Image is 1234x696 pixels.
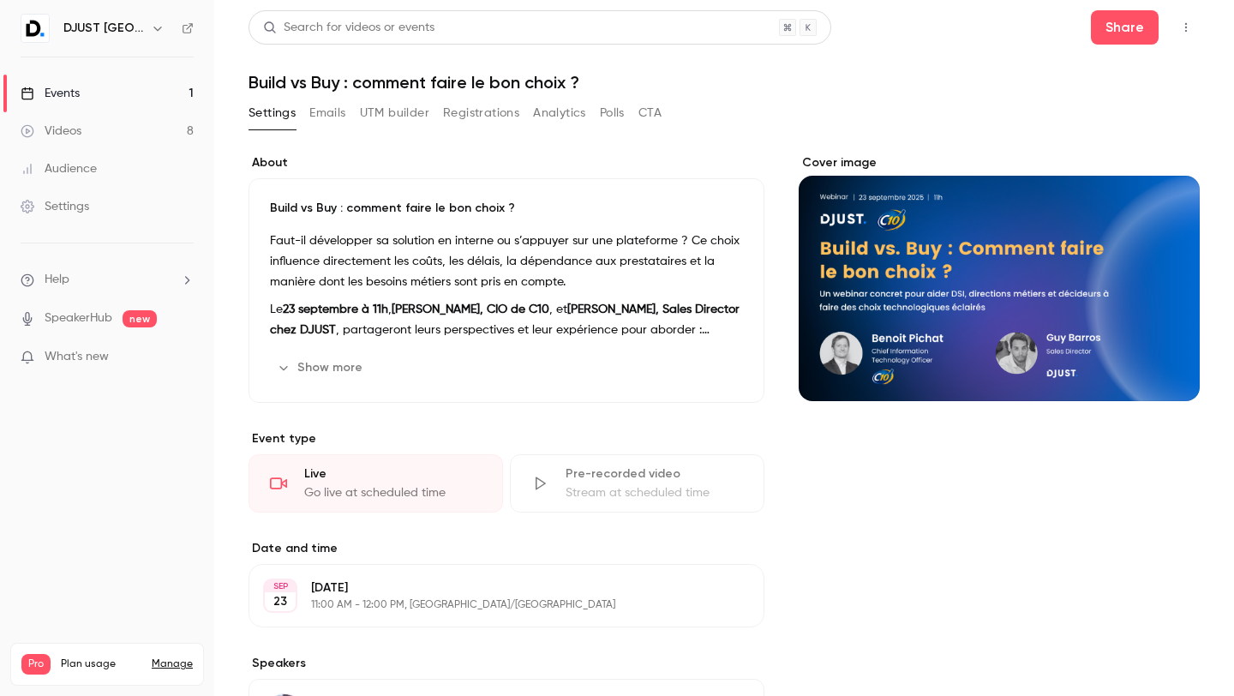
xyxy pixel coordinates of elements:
section: Cover image [799,154,1200,401]
div: Settings [21,198,89,215]
p: Le , , et , partageront leurs perspectives et leur expérience pour aborder : [270,299,743,340]
img: DJUST France [21,15,49,42]
div: Pre-recorded video [566,465,743,483]
div: Events [21,85,80,102]
button: Settings [249,99,296,127]
li: help-dropdown-opener [21,271,194,289]
span: Pro [21,654,51,675]
h1: Build vs Buy : comment faire le bon choix ? [249,72,1200,93]
div: Audience [21,160,97,177]
p: Build vs Buy : comment faire le bon choix ? [270,200,743,217]
span: new [123,310,157,327]
div: Stream at scheduled time [566,484,743,501]
iframe: Noticeable Trigger [173,350,194,365]
p: 23 [273,593,287,610]
strong: [PERSON_NAME], CIO de C10 [392,303,549,315]
div: SEP [265,580,296,592]
strong: 23 septembre à 11h [283,303,388,315]
button: Share [1091,10,1159,45]
button: Show more [270,354,373,381]
div: Pre-recorded videoStream at scheduled time [510,454,764,513]
div: Search for videos or events [263,19,434,37]
div: Videos [21,123,81,140]
button: CTA [638,99,662,127]
div: Go live at scheduled time [304,484,482,501]
div: Live [304,465,482,483]
button: Analytics [533,99,586,127]
label: About [249,154,764,171]
span: Help [45,271,69,289]
h6: DJUST [GEOGRAPHIC_DATA] [63,20,144,37]
label: Date and time [249,540,764,557]
button: UTM builder [360,99,429,127]
button: Registrations [443,99,519,127]
p: Event type [249,430,764,447]
p: 11:00 AM - 12:00 PM, [GEOGRAPHIC_DATA]/[GEOGRAPHIC_DATA] [311,598,674,612]
label: Speakers [249,655,764,672]
a: Manage [152,657,193,671]
div: LiveGo live at scheduled time [249,454,503,513]
p: Faut-il développer sa solution en interne ou s’appuyer sur une plateforme ? Ce choix influence di... [270,231,743,292]
span: Plan usage [61,657,141,671]
button: Polls [600,99,625,127]
p: [DATE] [311,579,674,597]
label: Cover image [799,154,1200,171]
span: What's new [45,348,109,366]
button: Emails [309,99,345,127]
a: SpeakerHub [45,309,112,327]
